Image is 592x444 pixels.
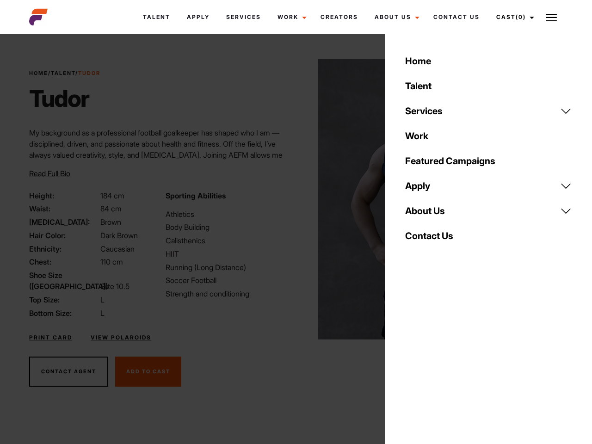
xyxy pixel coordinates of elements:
[425,5,488,30] a: Contact Us
[179,5,218,30] a: Apply
[100,308,105,318] span: L
[29,190,99,201] span: Height:
[516,13,526,20] span: (0)
[546,12,557,23] img: Burger icon
[100,295,105,304] span: L
[78,70,100,76] strong: Tudor
[100,282,129,291] span: Size 10.5
[269,5,312,30] a: Work
[166,262,290,273] li: Running (Long Distance)
[166,275,290,286] li: Soccer Football
[29,308,99,319] span: Bottom Size:
[400,74,577,99] a: Talent
[29,8,48,26] img: cropped-aefm-brand-fav-22-square.png
[488,5,540,30] a: Cast(0)
[29,169,70,178] span: Read Full Bio
[100,244,135,253] span: Caucasian
[100,257,123,266] span: 110 cm
[400,99,577,123] a: Services
[29,230,99,241] span: Hair Color:
[91,333,151,342] a: View Polaroids
[312,5,366,30] a: Creators
[366,5,425,30] a: About Us
[166,222,290,233] li: Body Building
[126,368,170,375] span: Add To Cast
[166,191,226,200] strong: Sporting Abilities
[29,216,99,228] span: [MEDICAL_DATA]:
[29,243,99,254] span: Ethnicity:
[29,85,100,112] h1: Tudor
[29,294,99,305] span: Top Size:
[135,5,179,30] a: Talent
[400,148,577,173] a: Featured Campaigns
[100,204,122,213] span: 84 cm
[51,70,75,76] a: Talent
[29,357,108,387] button: Contact Agent
[100,217,121,227] span: Brown
[29,270,99,292] span: Shoe Size ([GEOGRAPHIC_DATA]):
[29,69,100,77] span: / /
[29,333,72,342] a: Print Card
[166,288,290,299] li: Strength and conditioning
[400,49,577,74] a: Home
[166,209,290,220] li: Athletics
[166,248,290,259] li: HIIT
[400,173,577,198] a: Apply
[400,223,577,248] a: Contact Us
[29,203,99,214] span: Waist:
[29,168,70,179] button: Read Full Bio
[166,235,290,246] li: Calisthenics
[29,127,290,183] p: My background as a professional football goalkeeper has shaped who I am — disciplined, driven, an...
[29,256,99,267] span: Chest:
[400,198,577,223] a: About Us
[115,357,181,387] button: Add To Cast
[218,5,269,30] a: Services
[400,123,577,148] a: Work
[29,70,48,76] a: Home
[100,191,124,200] span: 184 cm
[100,231,138,240] span: Dark Brown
